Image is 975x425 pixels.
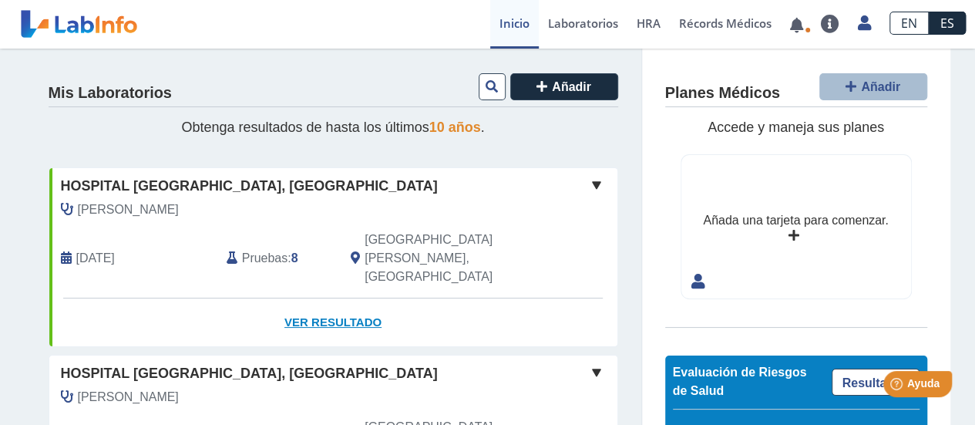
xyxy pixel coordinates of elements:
[819,73,927,100] button: Añadir
[242,249,287,268] span: Pruebas
[61,176,438,197] span: Hospital [GEOGRAPHIC_DATA], [GEOGRAPHIC_DATA]
[889,12,929,35] a: EN
[429,120,481,135] span: 10 años
[215,231,339,286] div: :
[708,120,884,135] span: Accede y maneja sus planes
[291,251,298,265] b: 8
[929,12,966,35] a: ES
[832,369,920,396] a: Resultados
[78,388,179,406] span: Marrero Perea, Valerie
[78,201,179,219] span: Marrero Perea, Valerie
[365,231,535,286] span: San Juan, PR
[49,299,617,347] a: Ver Resultado
[673,366,807,397] span: Evaluación de Riesgos de Salud
[49,84,172,103] h4: Mis Laboratorios
[637,15,661,31] span: HRA
[61,363,438,384] span: Hospital [GEOGRAPHIC_DATA], [GEOGRAPHIC_DATA]
[838,365,958,408] iframe: Help widget launcher
[861,80,900,93] span: Añadir
[665,84,780,103] h4: Planes Médicos
[510,73,618,100] button: Añadir
[703,211,888,230] div: Añada una tarjeta para comenzar.
[552,80,591,93] span: Añadir
[76,249,115,268] span: 2025-09-08
[181,120,484,135] span: Obtenga resultados de hasta los últimos .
